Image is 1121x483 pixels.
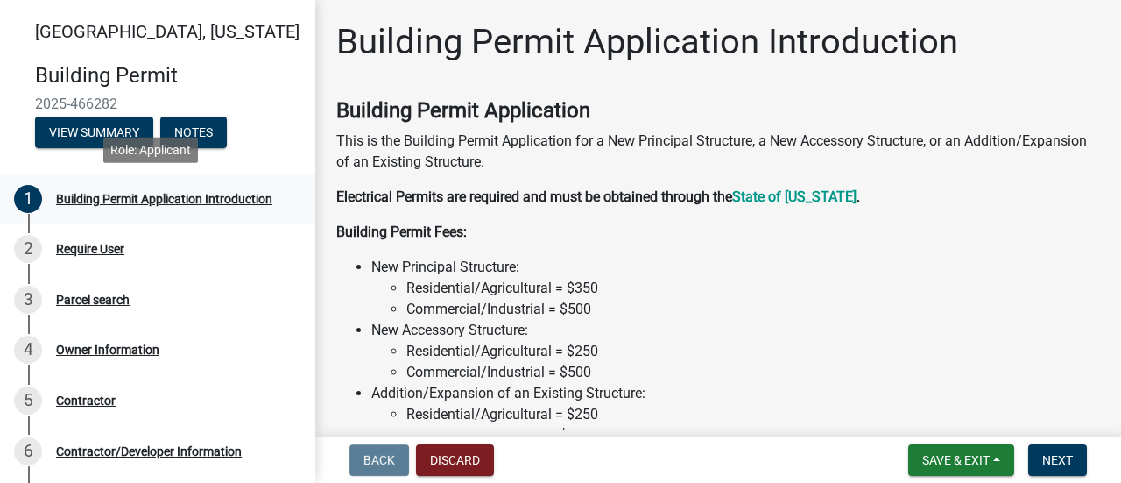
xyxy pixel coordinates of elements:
div: Role: Applicant [103,137,198,162]
div: Contractor/Developer Information [56,445,242,458]
li: New Principal Structure: [371,257,1100,320]
div: 6 [14,437,42,465]
span: [GEOGRAPHIC_DATA], [US_STATE] [35,21,300,42]
p: This is the Building Permit Application for a New Principal Structure, a New Accessory Structure,... [336,131,1100,173]
h1: Building Permit Application Introduction [336,21,958,63]
span: Back [363,453,395,467]
li: Residential/Agricultural = $250 [406,341,1100,362]
div: Owner Information [56,344,159,356]
button: Back [349,444,409,476]
li: Commercial/Industrial = $500 [406,425,1100,446]
h4: Building Permit [35,63,301,89]
button: View Summary [35,117,153,148]
button: Next [1028,444,1087,476]
button: Discard [416,444,494,476]
wm-modal-confirm: Notes [160,126,227,140]
li: Commercial/Industrial = $500 [406,299,1100,320]
strong: Building Permit Application [336,98,590,123]
span: Next [1042,453,1073,467]
li: Addition/Expansion of an Existing Structure: [371,383,1100,446]
li: Residential/Agricultural = $350 [406,278,1100,299]
button: Save & Exit [908,444,1014,476]
strong: Building Permit Fees: [336,224,467,240]
strong: . [857,188,860,205]
div: Require User [56,243,124,255]
div: Contractor [56,394,116,407]
div: 2 [14,235,42,263]
button: Notes [160,117,227,148]
div: 5 [14,387,42,415]
div: 3 [14,286,42,314]
div: Parcel search [56,294,130,306]
span: Save & Exit [922,453,990,467]
strong: Electrical Permits are required and must be obtained through the [336,188,732,205]
wm-modal-confirm: Summary [35,126,153,140]
li: Residential/Agricultural = $250 [406,404,1100,425]
div: Building Permit Application Introduction [56,193,272,205]
div: 1 [14,185,42,213]
span: 2025-466282 [35,96,280,112]
li: New Accessory Structure: [371,320,1100,383]
a: State of [US_STATE] [732,188,857,205]
div: 4 [14,336,42,364]
li: Commercial/Industrial = $500 [406,362,1100,383]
